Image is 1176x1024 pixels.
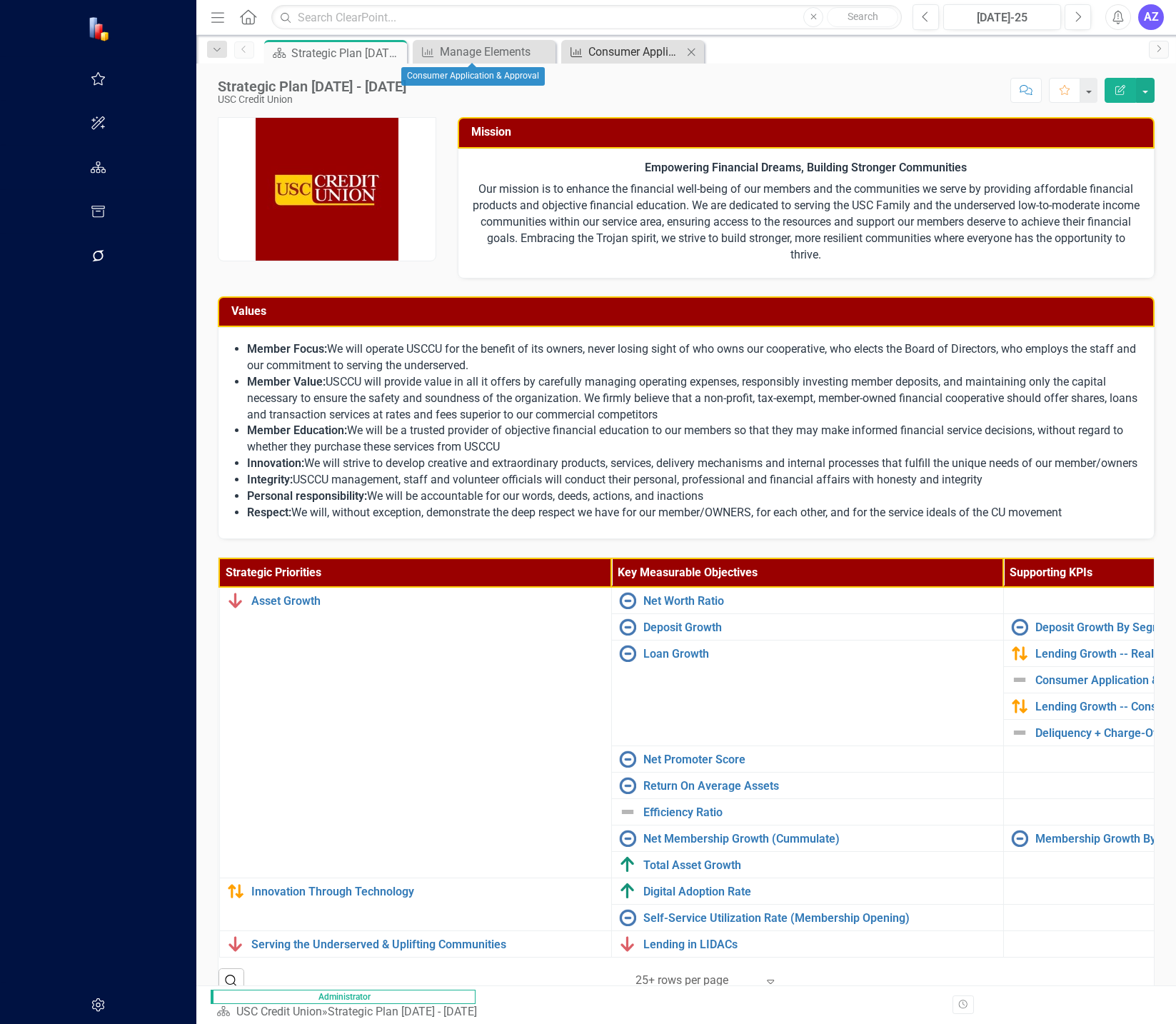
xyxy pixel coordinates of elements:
[619,883,636,900] img: Above Target
[565,43,683,61] a: Consumer Application & Approval
[251,938,604,951] a: Serving the Underserved & Uplifting Communities
[251,595,604,608] a: Asset Growth
[251,885,604,898] a: Innovation Through Technology
[247,456,304,470] strong: Innovation:
[247,423,1140,456] li: We will be a trusted provider of objective financial education to our members so that they may ma...
[943,4,1061,30] button: [DATE]-25
[1011,671,1028,688] img: Not Defined
[247,506,291,519] strong: Respect:
[416,43,552,61] a: Manage Elements
[611,852,1003,878] td: Double-Click to Edit Right Click for Context Menu
[643,595,996,608] a: Net Worth Ratio
[247,342,327,356] strong: Member Focus:
[611,641,1003,746] td: Double-Click to Edit Right Click for Context Menu
[227,592,244,609] img: Below Plan
[247,375,326,388] strong: Member Value:
[211,990,476,1004] span: Administrator
[643,753,996,766] a: Net Promoter Score
[643,648,996,661] a: Loan Growth
[848,11,878,22] span: Search
[1011,618,1028,636] img: No Information
[247,489,367,503] strong: Personal responsibility:
[643,912,996,925] a: Self-Service Utilization Rate (Membership Opening)
[227,935,244,953] img: Below Plan
[87,16,112,41] img: ClearPoint Strategy
[948,9,1056,26] div: [DATE]-25
[588,43,683,61] div: Consumer Application & Approval
[219,587,611,878] td: Double-Click to Edit Right Click for Context Menu
[247,472,1140,488] li: USCCU management, staff and volunteer officials will conduct their personal, professional and fin...
[440,43,552,61] div: Manage Elements
[1011,698,1028,715] img: Caution
[611,931,1003,958] td: Double-Click to Edit Right Click for Context Menu
[231,305,1146,318] h3: Values
[619,856,636,873] img: Above Target
[247,456,1140,472] li: We will strive to develop creative and extraordinary products, services, delivery mechanisms and ...
[827,7,898,27] button: Search
[611,587,1003,614] td: Double-Click to Edit Right Click for Context Menu
[227,883,244,900] img: Caution
[619,751,636,768] img: No Information
[1011,645,1028,662] img: Caution
[619,645,636,662] img: No Information
[247,374,1140,423] li: USCCU will provide value in all it offers by carefully managing operating expenses, responsibly i...
[247,473,293,486] strong: Integrity:
[236,1005,322,1018] a: USC Credit Union
[247,488,1140,505] li: We will be accountable for our words, deeds, actions, and inactions
[643,938,996,951] a: Lending in LIDACs
[611,614,1003,641] td: Double-Click to Edit Right Click for Context Menu
[216,1004,483,1020] div: »
[611,905,1003,931] td: Double-Click to Edit Right Click for Context Menu
[247,505,1140,521] li: We will, without exception, demonstrate the deep respect we have for our member/OWNERS, for each ...
[247,423,347,437] strong: Member Education:
[643,859,996,872] a: Total Asset Growth
[328,1005,477,1018] div: Strategic Plan [DATE] - [DATE]
[619,935,636,953] img: Below Plan
[619,830,636,847] img: No Information
[218,79,406,94] div: Strategic Plan [DATE] - [DATE]
[619,592,636,609] img: No Information
[619,618,636,636] img: No Information
[611,746,1003,773] td: Double-Click to Edit Right Click for Context Menu
[611,773,1003,799] td: Double-Click to Edit Right Click for Context Menu
[643,780,996,793] a: Return On Average Assets
[619,777,636,794] img: No Information
[291,44,403,62] div: Strategic Plan [DATE] - [DATE]
[645,161,967,174] strong: Empowering Financial Dreams, Building Stronger Communities
[643,621,996,634] a: Deposit Growth
[1011,830,1028,847] img: No Information
[247,341,1140,374] li: We will operate USCCU for the benefit of its owners, never losing sight of who owns our cooperati...
[271,5,902,30] input: Search ClearPoint...
[1011,724,1028,741] img: Not Defined
[643,806,996,819] a: Efficiency Ratio
[401,67,545,86] div: Consumer Application & Approval
[611,799,1003,825] td: Double-Click to Edit Right Click for Context Menu
[219,878,611,931] td: Double-Click to Edit Right Click for Context Menu
[619,909,636,926] img: No Information
[219,931,611,958] td: Double-Click to Edit Right Click for Context Menu
[1138,4,1164,30] button: AZ
[256,118,398,261] img: USC Credit Union | LinkedIn
[473,179,1140,263] p: Our mission is to enhance the financial well-being of our members and the communities we serve by...
[611,825,1003,852] td: Double-Click to Edit Right Click for Context Menu
[643,833,996,845] a: Net Membership Growth (Cummulate)
[643,885,996,898] a: Digital Adoption Rate
[619,803,636,820] img: Not Defined
[471,126,1147,139] h3: Mission
[611,878,1003,905] td: Double-Click to Edit Right Click for Context Menu
[218,94,406,105] div: USC Credit Union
